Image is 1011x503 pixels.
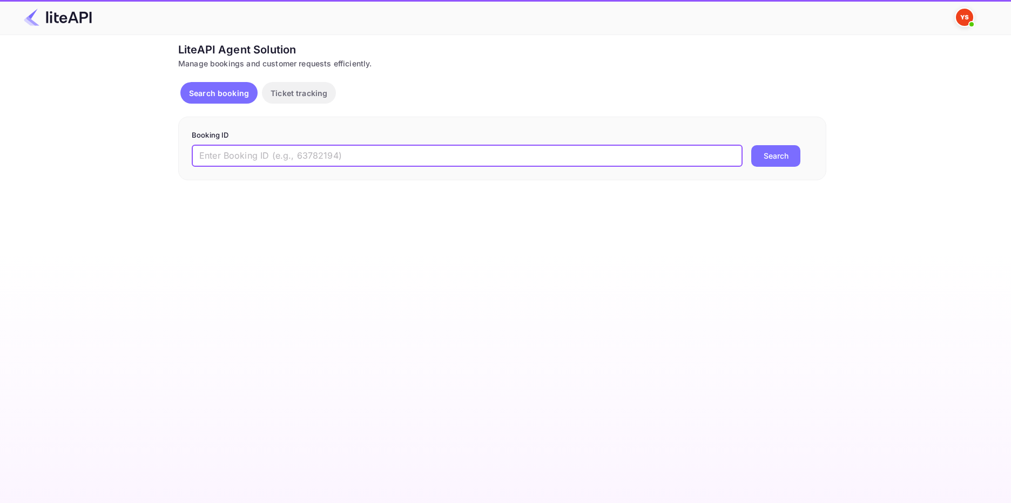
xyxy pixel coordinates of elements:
p: Ticket tracking [271,87,327,99]
button: Search [751,145,800,167]
img: Yandex Support [956,9,973,26]
p: Booking ID [192,130,813,141]
div: LiteAPI Agent Solution [178,42,826,58]
img: LiteAPI Logo [24,9,92,26]
div: Manage bookings and customer requests efficiently. [178,58,826,69]
p: Search booking [189,87,249,99]
input: Enter Booking ID (e.g., 63782194) [192,145,743,167]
